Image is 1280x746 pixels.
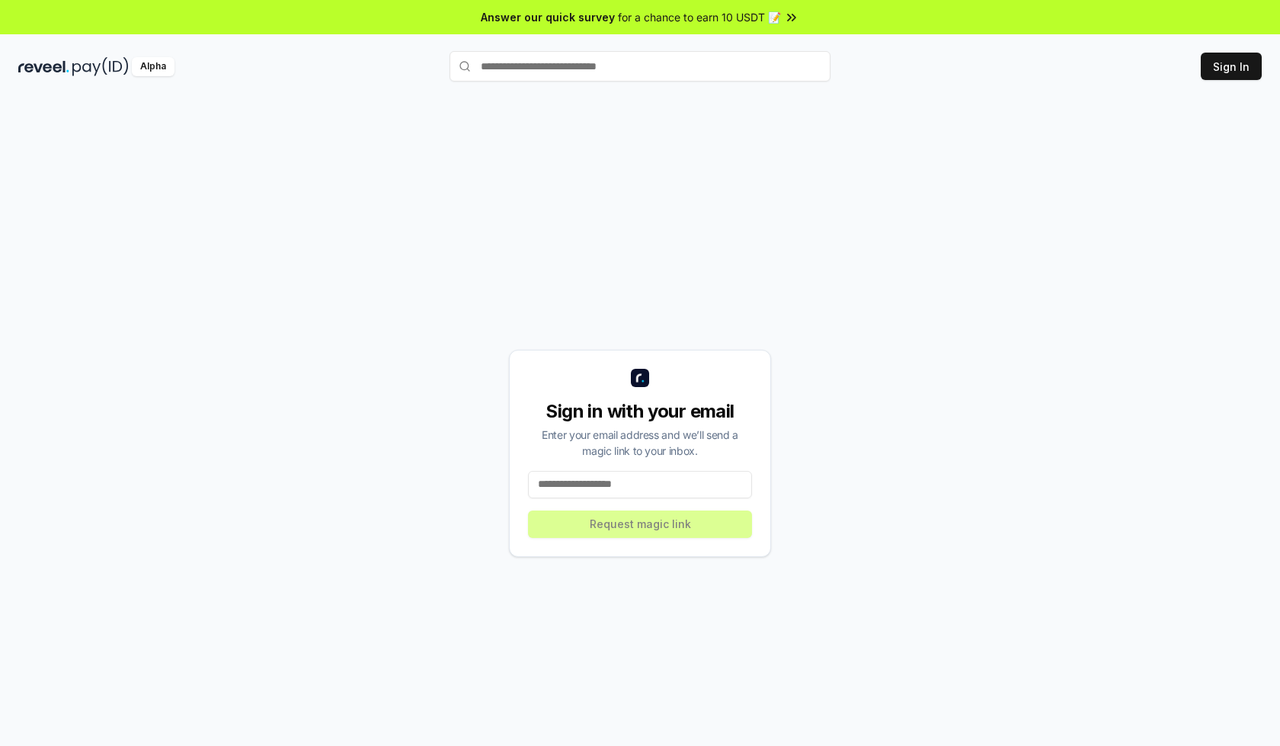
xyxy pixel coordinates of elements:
[631,369,649,387] img: logo_small
[1201,53,1262,80] button: Sign In
[132,57,174,76] div: Alpha
[528,427,752,459] div: Enter your email address and we’ll send a magic link to your inbox.
[528,399,752,424] div: Sign in with your email
[72,57,129,76] img: pay_id
[18,57,69,76] img: reveel_dark
[481,9,615,25] span: Answer our quick survey
[618,9,781,25] span: for a chance to earn 10 USDT 📝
